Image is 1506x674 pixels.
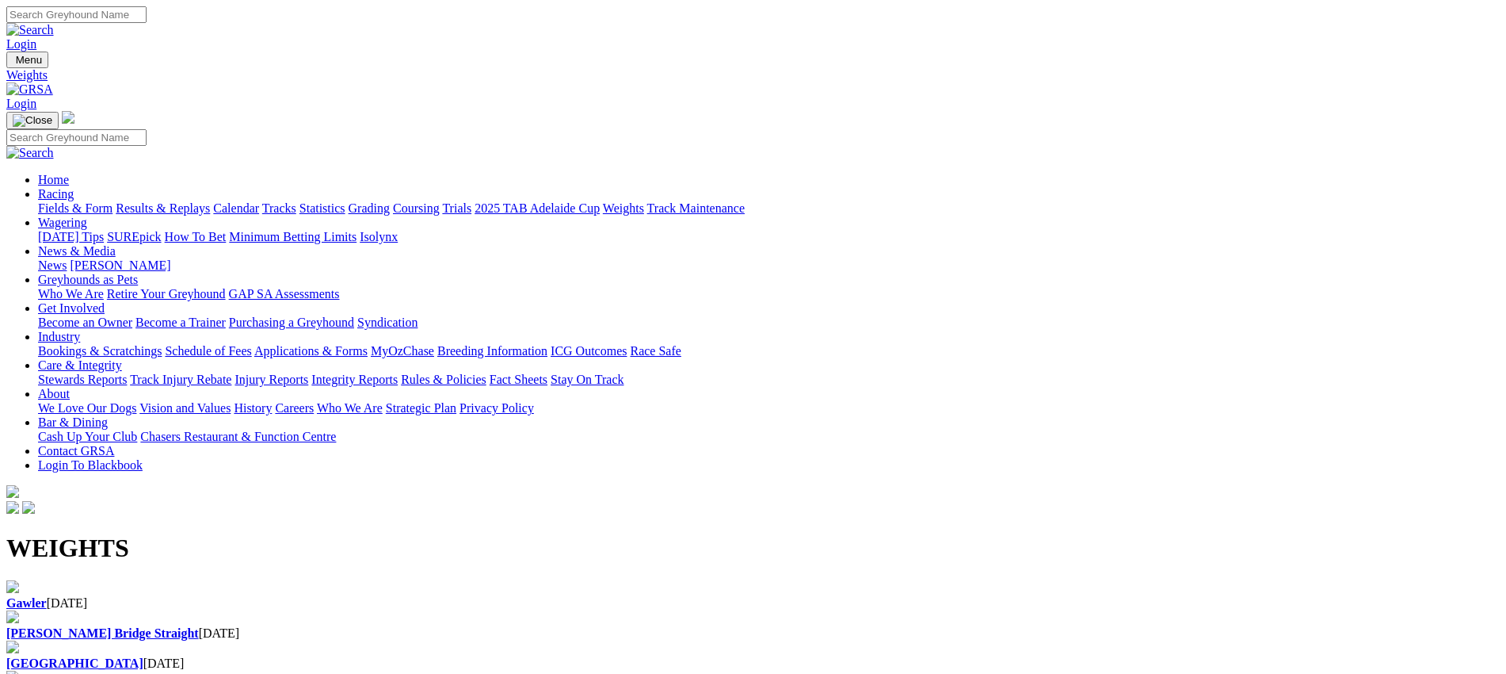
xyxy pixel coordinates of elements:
a: Greyhounds as Pets [38,273,138,286]
h1: WEIGHTS [6,534,1500,563]
a: Login [6,97,36,110]
a: SUREpick [107,230,161,243]
a: Login To Blackbook [38,458,143,472]
a: Tracks [262,201,296,215]
a: We Love Our Dogs [38,401,136,415]
a: Become an Owner [38,316,132,329]
a: Industry [38,330,80,343]
img: Close [13,114,52,127]
a: [GEOGRAPHIC_DATA] [6,657,143,670]
div: News & Media [38,258,1500,273]
a: Integrity Reports [311,373,398,386]
a: Weights [6,68,1500,82]
a: Track Maintenance [647,201,745,215]
a: Coursing [393,201,440,215]
button: Toggle navigation [6,52,48,68]
a: Statistics [299,201,345,215]
a: Contact GRSA [38,444,114,458]
a: GAP SA Assessments [229,287,340,301]
a: Wagering [38,216,87,229]
a: Privacy Policy [459,401,534,415]
a: News & Media [38,244,116,258]
a: Who We Are [38,287,104,301]
img: facebook.svg [6,501,19,514]
a: Isolynx [360,230,398,243]
a: Rules & Policies [401,373,486,386]
a: News [38,258,67,272]
a: Race Safe [630,344,681,358]
a: Get Involved [38,301,105,315]
a: MyOzChase [371,344,434,358]
a: Become a Trainer [135,316,226,329]
a: Cash Up Your Club [38,430,137,443]
img: Search [6,146,54,160]
a: Vision and Values [139,401,231,415]
div: About [38,401,1500,416]
a: ICG Outcomes [551,344,627,358]
div: Wagering [38,230,1500,244]
a: Strategic Plan [386,401,456,415]
a: Gawler [6,596,47,610]
a: 2025 TAB Adelaide Cup [475,201,600,215]
a: Results & Replays [116,201,210,215]
a: Purchasing a Greyhound [229,316,354,329]
img: logo-grsa-white.png [62,111,74,124]
a: How To Bet [165,230,227,243]
a: Care & Integrity [38,358,122,372]
button: Toggle navigation [6,112,59,129]
div: Industry [38,344,1500,358]
a: [PERSON_NAME] [70,258,170,272]
img: logo-grsa-white.png [6,485,19,498]
a: Careers [275,401,314,415]
a: Weights [603,201,644,215]
a: Trials [442,201,471,215]
a: Retire Your Greyhound [107,287,226,301]
a: Calendar [213,201,259,215]
a: Minimum Betting Limits [229,230,356,243]
a: Applications & Forms [254,344,368,358]
a: Stay On Track [551,373,623,386]
div: Greyhounds as Pets [38,287,1500,301]
a: Login [6,37,36,51]
img: twitter.svg [22,501,35,514]
input: Search [6,6,147,23]
input: Search [6,129,147,146]
a: Injury Reports [234,373,308,386]
img: Search [6,23,54,37]
span: Menu [16,54,42,66]
a: Home [38,173,69,186]
div: Racing [38,201,1500,216]
div: Get Involved [38,316,1500,330]
a: Stewards Reports [38,373,127,386]
div: [DATE] [6,657,1500,671]
a: About [38,387,70,400]
img: file-red.svg [6,641,19,653]
a: Racing [38,187,74,201]
img: GRSA [6,82,53,97]
a: Bar & Dining [38,416,108,429]
a: Grading [349,201,390,215]
a: History [234,401,272,415]
a: [PERSON_NAME] Bridge Straight [6,626,199,640]
a: Syndication [357,316,417,329]
div: Bar & Dining [38,430,1500,444]
img: file-red.svg [6,611,19,623]
a: Who We Are [317,401,383,415]
a: Track Injury Rebate [130,373,231,386]
a: Breeding Information [437,344,547,358]
a: Bookings & Scratchings [38,344,162,358]
img: file-red.svg [6,580,19,593]
a: Schedule of Fees [165,344,251,358]
a: Chasers Restaurant & Function Centre [140,430,336,443]
a: Fact Sheets [490,373,547,386]
a: [DATE] Tips [38,230,104,243]
div: [DATE] [6,596,1500,611]
a: Fields & Form [38,201,112,215]
div: [DATE] [6,626,1500,641]
div: Care & Integrity [38,373,1500,387]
